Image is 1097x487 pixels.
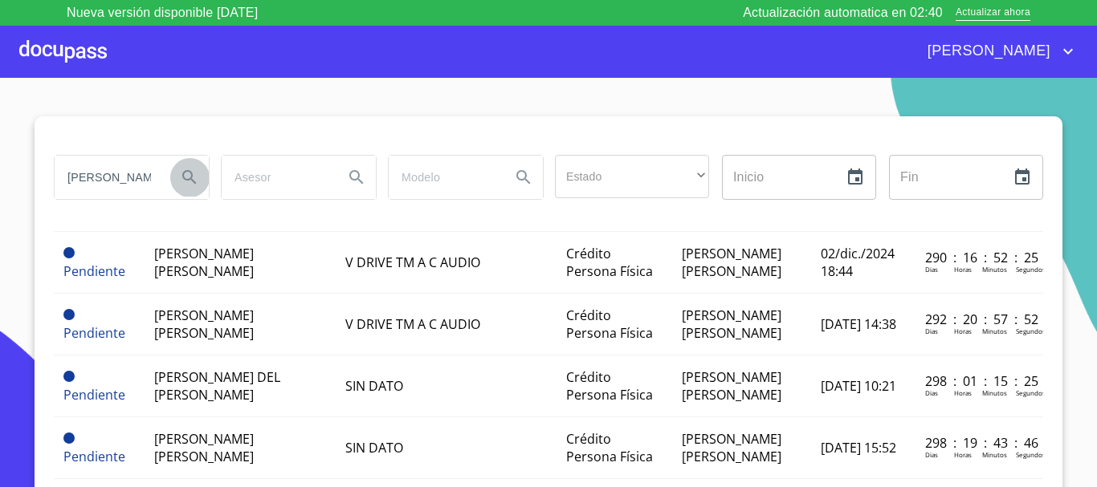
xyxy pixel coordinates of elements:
[982,265,1007,274] p: Minutos
[67,3,258,22] p: Nueva versión disponible [DATE]
[925,310,1034,328] p: 292 : 20 : 57 : 52
[63,324,125,342] span: Pendiente
[63,262,125,280] span: Pendiente
[345,315,480,333] span: V DRIVE TM A C AUDIO
[954,265,972,274] p: Horas
[1016,388,1046,397] p: Segundos
[345,254,480,271] span: V DRIVE TM A C AUDIO
[337,158,376,197] button: Search
[63,386,125,404] span: Pendiente
[925,265,938,274] p: Dias
[682,430,781,465] span: [PERSON_NAME] [PERSON_NAME]
[63,448,125,465] span: Pendiente
[954,327,972,335] p: Horas
[1016,450,1046,459] p: Segundos
[743,3,943,22] p: Actualización automatica en 02:40
[504,158,543,197] button: Search
[821,377,896,395] span: [DATE] 10:21
[925,372,1034,390] p: 298 : 01 : 15 : 25
[154,368,280,404] span: [PERSON_NAME] DEL [PERSON_NAME]
[154,245,254,280] span: [PERSON_NAME] [PERSON_NAME]
[982,450,1007,459] p: Minutos
[682,368,781,404] span: [PERSON_NAME] [PERSON_NAME]
[682,245,781,280] span: [PERSON_NAME] [PERSON_NAME]
[956,5,1030,22] span: Actualizar ahora
[1016,327,1046,335] p: Segundos
[925,249,1034,266] p: 290 : 16 : 52 : 25
[154,430,254,465] span: [PERSON_NAME] [PERSON_NAME]
[555,155,709,198] div: ​
[821,315,896,333] span: [DATE] 14:38
[63,247,75,258] span: Pendiente
[566,245,653,280] span: Crédito Persona Física
[63,371,75,382] span: Pendiente
[154,306,254,342] span: [PERSON_NAME] [PERSON_NAME]
[821,245,895,280] span: 02/dic./2024 18:44
[925,388,938,397] p: Dias
[954,450,972,459] p: Horas
[566,368,653,404] span: Crédito Persona Física
[1016,265,1046,274] p: Segundos
[925,327,938,335] p: Dias
[222,156,331,199] input: search
[63,432,75,444] span: Pendiente
[916,39,1058,64] span: [PERSON_NAME]
[566,306,653,342] span: Crédito Persona Física
[345,377,403,395] span: SIN DATO
[345,439,403,457] span: SIN DATO
[982,388,1007,397] p: Minutos
[925,450,938,459] p: Dias
[954,388,972,397] p: Horas
[982,327,1007,335] p: Minutos
[566,430,653,465] span: Crédito Persona Física
[821,439,896,457] span: [DATE] 15:52
[170,158,209,197] button: Search
[389,156,498,199] input: search
[682,306,781,342] span: [PERSON_NAME] [PERSON_NAME]
[63,309,75,320] span: Pendiente
[925,434,1034,452] p: 298 : 19 : 43 : 46
[55,156,164,199] input: search
[916,39,1078,64] button: account of current user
